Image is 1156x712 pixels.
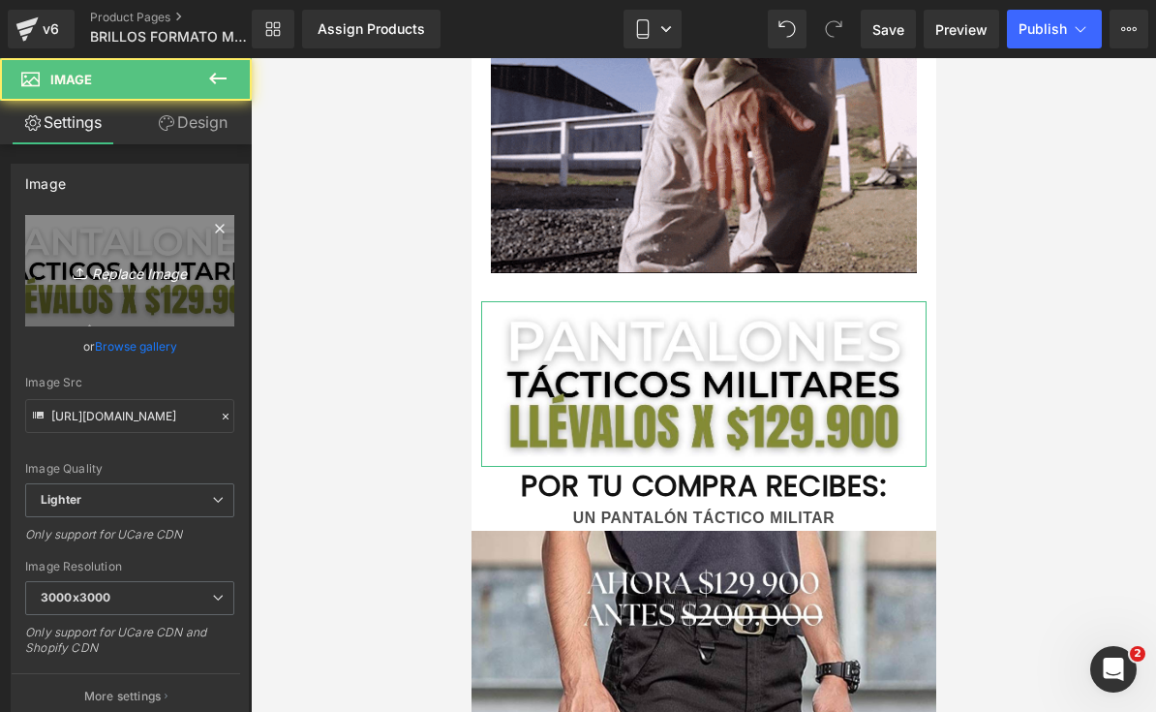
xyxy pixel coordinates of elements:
[39,16,63,42] div: v6
[84,688,162,705] p: More settings
[90,29,247,45] span: BRILLOS FORMATO MÁRMOL
[768,10,806,48] button: Undo
[25,527,234,555] div: Only support for UCare CDN
[318,21,425,37] div: Assign Products
[25,462,234,476] div: Image Quality
[25,336,234,356] div: or
[25,399,234,433] input: Link
[25,165,66,192] div: Image
[252,10,294,48] a: New Library
[25,376,234,389] div: Image Src
[1090,646,1137,693] iframe: Intercom live chat
[41,590,110,604] b: 3000x3000
[935,19,988,40] span: Preview
[1007,10,1102,48] button: Publish
[872,19,904,40] span: Save
[814,10,853,48] button: Redo
[50,72,92,87] span: Image
[924,10,999,48] a: Preview
[25,560,234,573] div: Image Resolution
[90,10,284,25] a: Product Pages
[41,492,81,507] b: Lighter
[52,259,207,283] i: Replace Image
[130,101,256,144] a: Design
[1130,646,1145,662] span: 2
[8,10,75,48] a: v6
[95,329,177,363] a: Browse gallery
[1110,10,1148,48] button: More
[1019,21,1067,37] span: Publish
[49,407,414,449] span: POR TU COMPRA RECIBES:
[25,625,234,668] div: Only support for UCare CDN and Shopify CDN
[102,451,364,468] b: UN PANTALÓN TÁCTICO MILITAR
